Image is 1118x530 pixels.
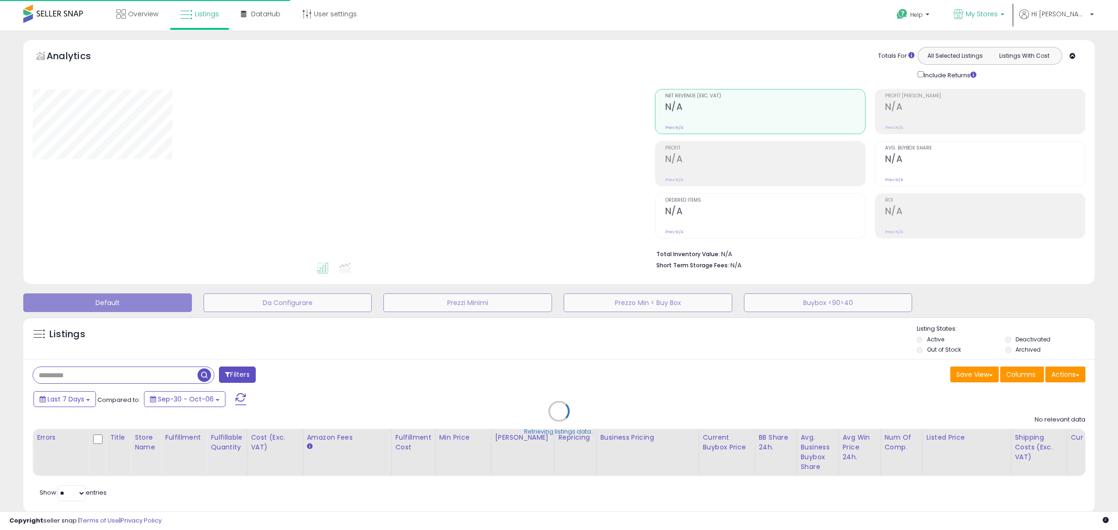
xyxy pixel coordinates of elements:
span: N/A [730,261,742,270]
h2: N/A [665,102,865,114]
small: Prev: N/A [665,177,683,183]
span: Ordered Items [665,198,865,203]
div: Totals For [878,52,914,61]
span: Profit [PERSON_NAME] [885,94,1085,99]
span: Hi [PERSON_NAME] [1031,9,1087,19]
div: seller snap | | [9,516,162,525]
h2: N/A [885,206,1085,218]
button: Buybox <90>40 [744,293,913,312]
button: All Selected Listings [920,50,990,62]
li: N/A [656,248,1078,259]
span: ROI [885,198,1085,203]
b: Total Inventory Value: [656,250,720,258]
strong: Copyright [9,516,43,525]
span: Listings [195,9,219,19]
small: Prev: N/A [665,125,683,130]
small: Prev: N/A [665,229,683,235]
small: Prev: N/A [885,125,903,130]
div: Include Returns [911,69,988,80]
div: Retrieving listings data.. [524,428,594,436]
small: Prev: N/A [885,177,903,183]
button: Listings With Cost [989,50,1059,62]
button: Default [23,293,192,312]
a: Help [889,1,939,30]
button: Prezzo Min < Buy Box [564,293,732,312]
span: Avg. Buybox Share [885,146,1085,151]
h2: N/A [665,206,865,218]
i: Get Help [896,8,908,20]
span: Profit [665,146,865,151]
small: Prev: N/A [885,229,903,235]
button: Da Configurare [204,293,372,312]
span: Overview [128,9,158,19]
button: Prezzi Minimi [383,293,552,312]
a: Hi [PERSON_NAME] [1019,9,1094,30]
span: Net Revenue (Exc. VAT) [665,94,865,99]
h2: N/A [885,154,1085,166]
b: Short Term Storage Fees: [656,261,729,269]
h5: Analytics [47,49,109,65]
span: DataHub [251,9,280,19]
span: Help [910,11,923,19]
span: My Stores [966,9,998,19]
h2: N/A [885,102,1085,114]
h2: N/A [665,154,865,166]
